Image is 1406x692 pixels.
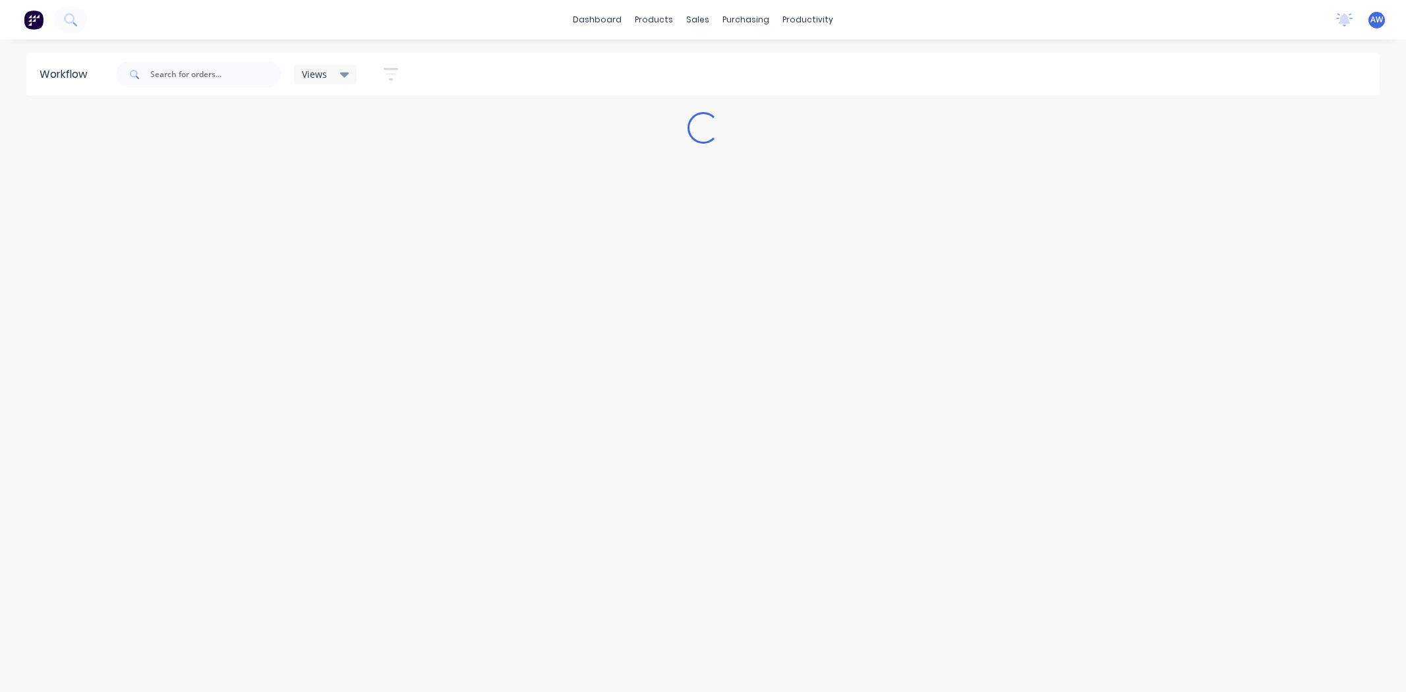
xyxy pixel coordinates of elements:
[24,10,44,30] img: Factory
[302,67,327,81] span: Views
[40,67,94,82] div: Workflow
[150,61,281,88] input: Search for orders...
[716,10,776,30] div: purchasing
[1370,14,1383,26] span: AW
[680,10,716,30] div: sales
[628,10,680,30] div: products
[776,10,840,30] div: productivity
[566,10,628,30] a: dashboard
